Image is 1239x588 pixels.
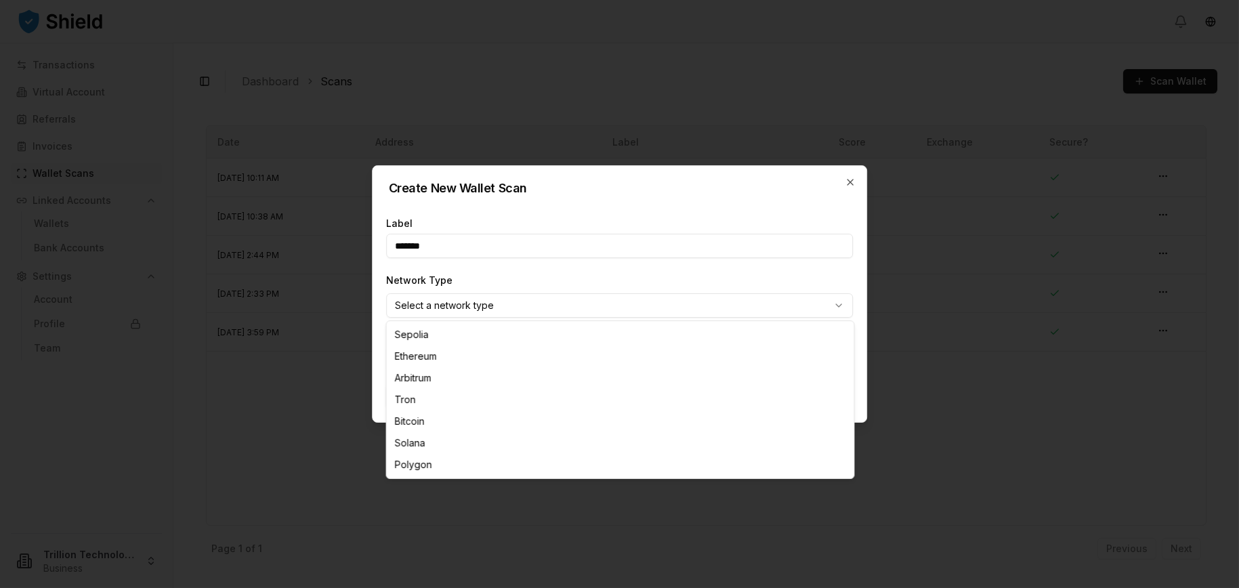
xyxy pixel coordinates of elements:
span: Bitcoin [395,415,425,428]
span: Ethereum [395,350,437,363]
span: Tron [395,393,416,406]
span: Polygon [395,458,432,471]
span: Arbitrum [395,371,432,385]
span: Sepolia [395,328,429,341]
span: Solana [395,436,425,450]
